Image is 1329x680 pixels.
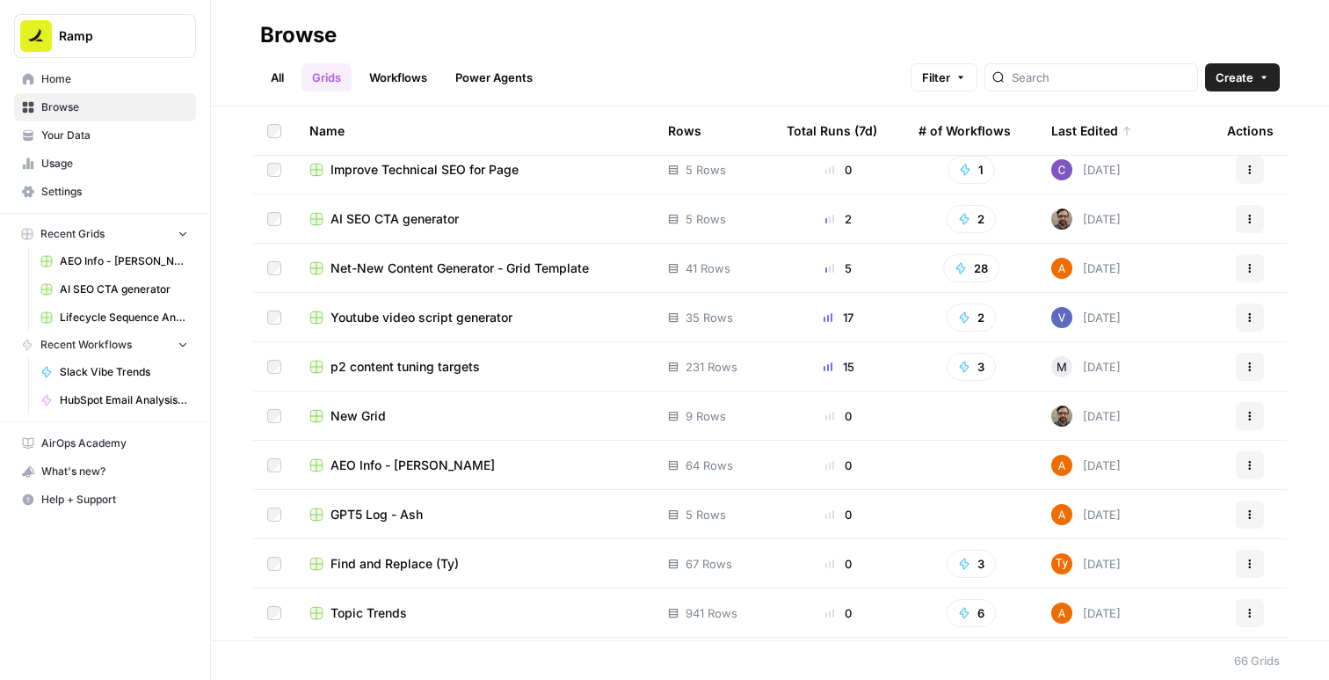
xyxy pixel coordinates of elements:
[330,260,589,277] span: Net-New Content Generator - Grid Template
[60,364,188,380] span: Slack Vibe Trends
[309,555,640,573] a: Find and Replace (Ty)
[1051,106,1132,155] div: Last Edited
[40,337,132,353] span: Recent Workflows
[1051,208,1072,230] img: w3u4o0x674bbhdllp7qjejaf0yui
[1051,455,1072,476] img: i32oznjerd8hxcycc1k00ct90jt3
[947,599,996,627] button: 6
[15,458,195,485] div: What's new?
[330,555,459,573] span: Find and Replace (Ty)
[330,309,512,326] span: Youtube video script generator
[330,457,495,474] span: AEO Info - [PERSON_NAME]
[309,604,640,622] a: Topic Trends
[60,392,188,408] span: HubSpot Email Analysis Segment
[787,457,890,474] div: 0
[1051,258,1072,279] img: i32oznjerd8hxcycc1k00ct90jt3
[1051,307,1121,328] div: [DATE]
[41,99,188,115] span: Browse
[1051,406,1072,427] img: w3u4o0x674bbhdllp7qjejaf0yui
[1205,63,1280,91] button: Create
[686,604,737,622] span: 941 Rows
[309,457,640,474] a: AEO Info - [PERSON_NAME]
[40,226,105,242] span: Recent Grids
[1051,455,1121,476] div: [DATE]
[14,14,196,58] button: Workspace: Ramp
[301,63,352,91] a: Grids
[686,358,737,376] span: 231 Rows
[1057,358,1067,376] span: M
[1012,69,1190,86] input: Search
[787,555,890,573] div: 0
[1051,553,1121,574] div: [DATE]
[1051,603,1072,624] img: i32oznjerd8hxcycc1k00ct90jt3
[330,210,459,228] span: AI SEO CTA generator
[309,210,640,228] a: AI SEO CTA generator
[1051,504,1072,525] img: i32oznjerd8hxcycc1k00ct90jt3
[41,156,188,172] span: Usage
[686,506,726,523] span: 5 Rows
[947,205,996,233] button: 2
[947,353,996,381] button: 3
[686,161,726,179] span: 5 Rows
[330,358,480,376] span: p2 content tuning targets
[787,106,877,155] div: Total Runs (7d)
[33,247,196,275] a: AEO Info - [PERSON_NAME]
[947,550,996,578] button: 3
[14,332,196,358] button: Recent Workflows
[330,506,423,523] span: GPT5 Log - Ash
[309,407,640,425] a: New Grid
[33,275,196,303] a: AI SEO CTA generator
[686,407,726,425] span: 9 Rows
[359,63,438,91] a: Workflows
[922,69,950,86] span: Filter
[686,260,730,277] span: 41 Rows
[60,253,188,269] span: AEO Info - [PERSON_NAME]
[60,310,188,325] span: Lifecycle Sequence Analysis
[787,358,890,376] div: 15
[60,282,188,297] span: AI SEO CTA generator
[947,303,996,332] button: 2
[919,106,1011,155] div: # of Workflows
[1051,356,1121,377] div: [DATE]
[41,184,188,200] span: Settings
[686,457,733,474] span: 64 Rows
[1216,69,1253,86] span: Create
[20,20,52,52] img: Ramp Logo
[1051,504,1121,525] div: [DATE]
[59,27,165,45] span: Ramp
[309,260,640,277] a: Net-New Content Generator - Grid Template
[309,161,640,179] a: Improve Technical SEO for Page
[309,106,640,155] div: Name
[1051,159,1121,180] div: [DATE]
[787,506,890,523] div: 0
[41,435,188,451] span: AirOps Academy
[787,604,890,622] div: 0
[41,128,188,143] span: Your Data
[14,429,196,457] a: AirOps Academy
[1234,652,1280,669] div: 66 Grids
[948,156,995,184] button: 1
[260,63,294,91] a: All
[309,358,640,376] a: p2 content tuning targets
[787,210,890,228] div: 2
[686,210,726,228] span: 5 Rows
[1227,106,1274,155] div: Actions
[14,121,196,150] a: Your Data
[911,63,977,91] button: Filter
[668,106,701,155] div: Rows
[14,150,196,178] a: Usage
[33,386,196,414] a: HubSpot Email Analysis Segment
[330,604,407,622] span: Topic Trends
[1051,208,1121,230] div: [DATE]
[41,71,188,87] span: Home
[943,254,999,282] button: 28
[1051,406,1121,427] div: [DATE]
[14,486,196,514] button: Help + Support
[14,221,196,247] button: Recent Grids
[14,65,196,93] a: Home
[787,407,890,425] div: 0
[309,309,640,326] a: Youtube video script generator
[1051,307,1072,328] img: 2tijbeq1l253n59yk5qyo2htxvbk
[260,21,337,49] div: Browse
[14,457,196,486] button: What's new?
[1051,553,1072,574] img: szi60bu66hjqu9o5fojcby1muiuu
